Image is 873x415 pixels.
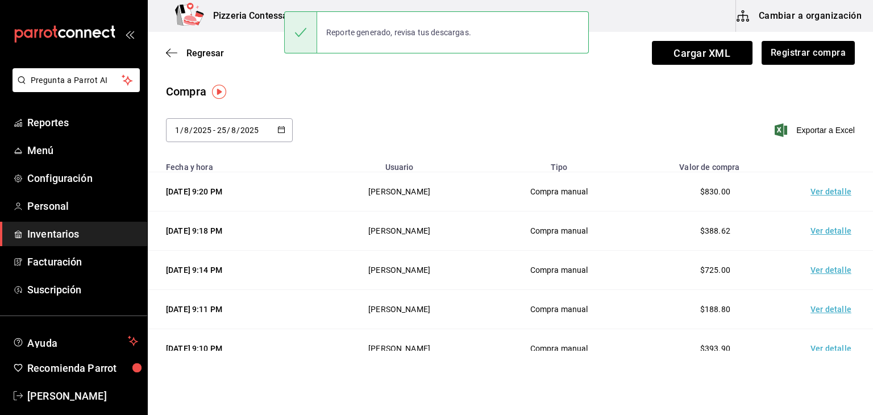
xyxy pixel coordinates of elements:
[13,68,140,92] button: Pregunta a Parrot AI
[166,48,224,59] button: Regresar
[318,172,481,211] td: [PERSON_NAME]
[700,187,730,196] span: $830.00
[481,172,637,211] td: Compra manual
[166,186,304,197] div: [DATE] 9:20 PM
[166,225,304,236] div: [DATE] 9:18 PM
[204,9,334,23] h3: Pizzeria Contessa (Condesa)
[27,171,138,186] span: Configuración
[318,251,481,290] td: [PERSON_NAME]
[231,126,236,135] input: Month
[27,115,138,130] span: Reportes
[27,143,138,158] span: Menú
[186,48,224,59] span: Regresar
[777,123,855,137] button: Exportar a Excel
[318,211,481,251] td: [PERSON_NAME]
[27,282,138,297] span: Suscripción
[652,41,753,65] span: Cargar XML
[27,254,138,269] span: Facturación
[318,156,481,172] th: Usuario
[166,304,304,315] div: [DATE] 9:11 PM
[762,41,855,65] button: Registrar compra
[193,126,212,135] input: Year
[213,126,215,135] span: -
[27,334,123,348] span: Ayuda
[174,126,180,135] input: Day
[700,305,730,314] span: $188.80
[125,30,134,39] button: open_drawer_menu
[637,156,793,172] th: Valor de compra
[212,85,226,99] img: Tooltip marker
[27,226,138,242] span: Inventarios
[700,344,730,353] span: $393.90
[166,264,304,276] div: [DATE] 9:14 PM
[27,388,138,404] span: [PERSON_NAME]
[227,126,230,135] span: /
[217,126,227,135] input: Day
[793,329,873,368] td: Ver detalle
[236,126,240,135] span: /
[481,290,637,329] td: Compra manual
[317,20,480,45] div: Reporte generado, revisa tus descargas.
[481,156,637,172] th: Tipo
[481,329,637,368] td: Compra manual
[166,83,206,100] div: Compra
[166,343,304,354] div: [DATE] 9:10 PM
[148,156,318,172] th: Fecha y hora
[700,265,730,275] span: $725.00
[700,226,730,235] span: $388.62
[793,172,873,211] td: Ver detalle
[240,126,259,135] input: Year
[27,198,138,214] span: Personal
[481,211,637,251] td: Compra manual
[481,251,637,290] td: Compra manual
[27,360,138,376] span: Recomienda Parrot
[318,329,481,368] td: [PERSON_NAME]
[31,74,122,86] span: Pregunta a Parrot AI
[793,251,873,290] td: Ver detalle
[793,211,873,251] td: Ver detalle
[180,126,184,135] span: /
[189,126,193,135] span: /
[793,290,873,329] td: Ver detalle
[184,126,189,135] input: Month
[8,82,140,94] a: Pregunta a Parrot AI
[318,290,481,329] td: [PERSON_NAME]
